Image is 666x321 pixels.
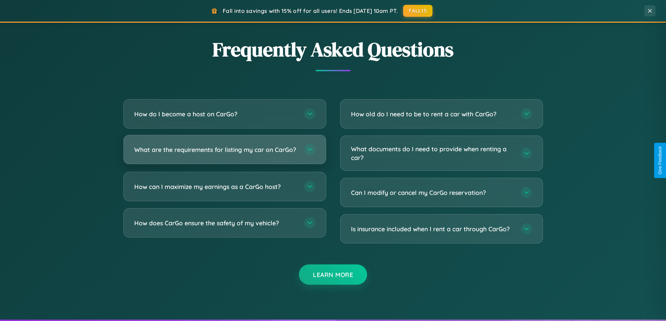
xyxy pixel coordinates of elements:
[134,219,297,227] h3: How does CarGo ensure the safety of my vehicle?
[123,36,543,63] h2: Frequently Asked Questions
[403,5,432,17] button: FALL15
[134,182,297,191] h3: How can I maximize my earnings as a CarGo host?
[134,110,297,118] h3: How do I become a host on CarGo?
[134,145,297,154] h3: What are the requirements for listing my car on CarGo?
[299,264,367,285] button: Learn More
[351,188,514,197] h3: Can I modify or cancel my CarGo reservation?
[658,146,663,175] div: Give Feedback
[223,7,398,14] span: Fall into savings with 15% off for all users! Ends [DATE] 10am PT.
[351,145,514,162] h3: What documents do I need to provide when renting a car?
[351,110,514,118] h3: How old do I need to be to rent a car with CarGo?
[351,225,514,233] h3: Is insurance included when I rent a car through CarGo?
